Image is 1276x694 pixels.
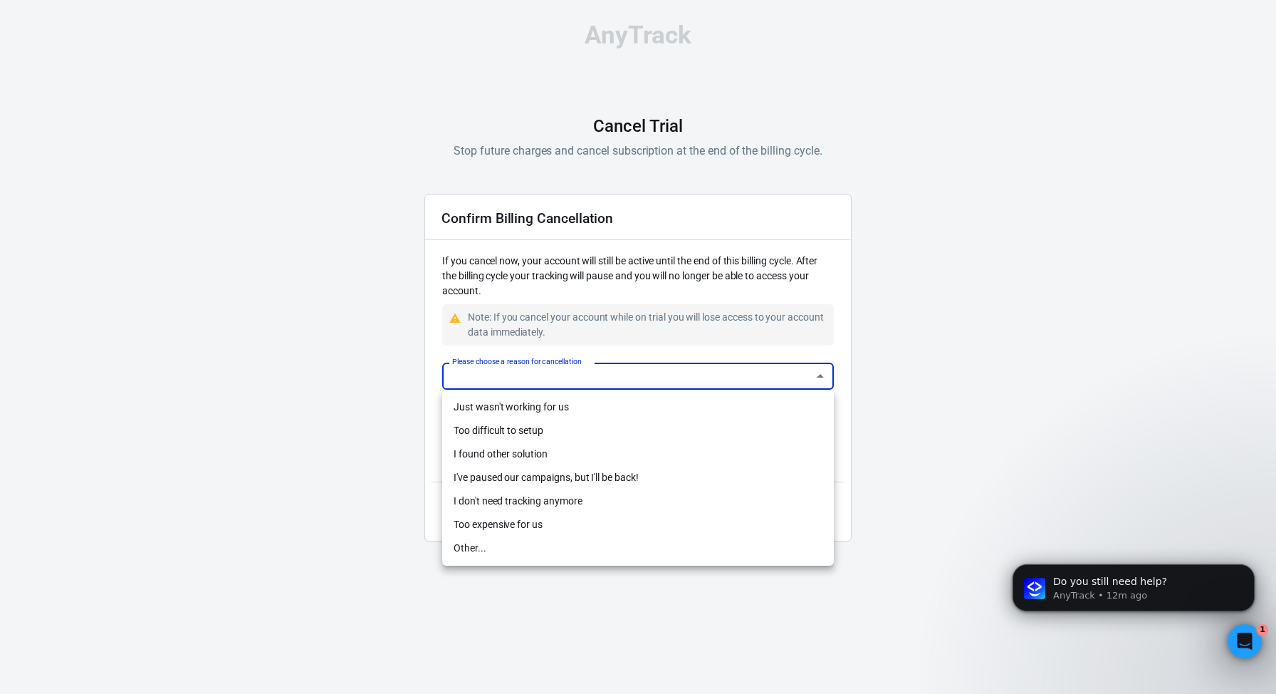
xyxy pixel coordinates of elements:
iframe: Intercom live chat [1228,624,1262,658]
li: I don't need tracking anymore [442,490,834,513]
li: Other... [442,537,834,560]
li: Too difficult to setup [442,419,834,442]
iframe: Intercom notifications message [991,534,1276,656]
li: I've paused our campaigns, but I'll be back! [442,466,834,490]
li: I found other solution [442,442,834,466]
span: 1 [1257,624,1268,636]
li: Too expensive for us [442,513,834,537]
li: Just wasn't working for us [442,395,834,419]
